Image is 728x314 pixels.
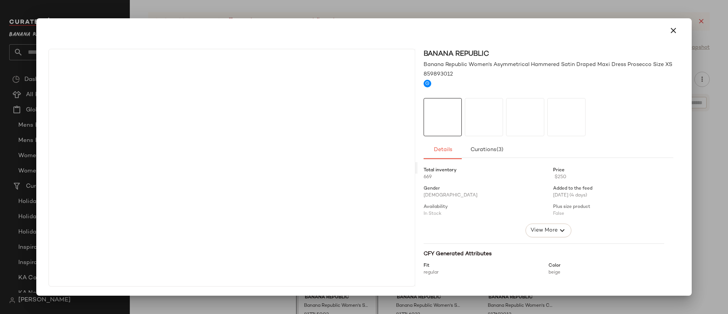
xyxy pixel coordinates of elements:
span: View More [530,226,558,235]
span: Banana Republic [424,49,489,59]
div: CFY Generated Attributes [424,250,664,258]
span: Banana Republic Women's Asymmetrical Hammered Satin Draped Maxi Dress Prosecco Size XS [424,61,672,69]
button: View More [526,224,571,237]
span: 859893012 [424,70,453,78]
span: Details [433,147,452,153]
span: (3) [496,147,503,153]
span: Curations [470,147,503,153]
